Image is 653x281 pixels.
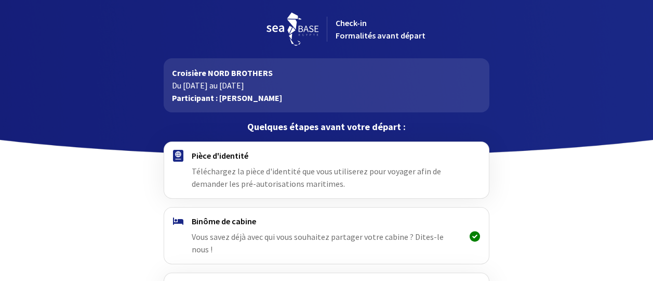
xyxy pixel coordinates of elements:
[192,232,444,254] span: Vous savez déjà avec qui vous souhaitez partager votre cabine ? Dites-le nous !
[164,121,489,133] p: Quelques étapes avant votre départ :
[172,67,481,79] p: Croisière NORD BROTHERS
[192,216,461,226] h4: Binôme de cabine
[173,150,183,162] img: passport.svg
[192,150,461,161] h4: Pièce d'identité
[336,18,425,41] span: Check-in Formalités avant départ
[173,218,183,225] img: binome.svg
[192,166,441,189] span: Téléchargez la pièce d'identité que vous utiliserez pour voyager afin de demander les pré-autoris...
[266,12,318,46] img: logo_seabase.svg
[172,92,481,104] p: Participant : [PERSON_NAME]
[172,79,481,92] p: Du [DATE] au [DATE]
